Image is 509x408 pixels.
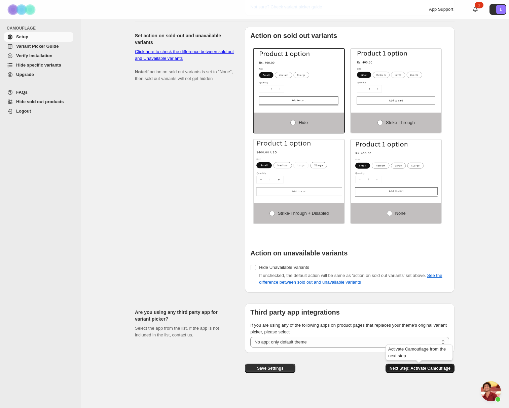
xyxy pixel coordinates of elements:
span: Hide Unavailable Variants [259,265,309,270]
span: None [395,211,406,216]
button: Avatar with initials L [489,4,506,15]
a: Upgrade [4,70,73,79]
span: Save Settings [257,366,284,371]
b: Action on sold out variants [250,32,337,39]
img: None [351,139,441,197]
span: If you are using any of the following apps on product pages that replaces your theme's original v... [250,323,447,334]
img: Hide [254,49,344,106]
img: Camouflage [5,0,39,19]
a: Hide specific variants [4,60,73,70]
a: FAQs [4,88,73,97]
a: 1 [472,6,479,13]
span: CAMOUFLAGE [7,26,76,31]
span: Upgrade [16,72,34,77]
h2: Set action on sold-out and unavailable variants [135,32,234,46]
button: Save Settings [245,364,295,373]
h2: Are you using any third party app for variant picker? [135,309,234,322]
a: Variant Picker Guide [4,42,73,51]
a: Click here to check the difference between sold out and Unavailable variants [135,49,234,61]
b: Action on unavailable variants [250,249,348,257]
span: Setup [16,34,28,39]
img: Strike-through [351,49,441,106]
span: Hide specific variants [16,63,61,68]
div: 1 [475,2,483,8]
img: Strike-through + Disabled [254,139,344,197]
span: Avatar with initials L [496,5,506,14]
span: Verify Installation [16,53,52,58]
span: FAQs [16,90,28,95]
a: Verify Installation [4,51,73,60]
b: Note: [135,69,146,74]
a: Setup [4,32,73,42]
span: App Support [429,7,453,12]
span: Logout [16,109,31,114]
span: Strike-through [386,120,415,125]
span: If action on sold out variants is set to "None", then sold out variants will not get hidden [135,49,234,81]
span: Variant Picker Guide [16,44,59,49]
button: Next Step: Activate Camouflage [386,364,455,373]
a: Logout [4,107,73,116]
span: Hide sold out products [16,99,64,104]
span: Strike-through + Disabled [278,211,329,216]
a: Öppna chatt [481,381,501,401]
text: L [500,7,502,11]
b: Third party app integrations [250,309,340,316]
a: Hide sold out products [4,97,73,107]
span: Hide [299,120,308,125]
span: If unchecked, the default action will be same as 'action on sold out variants' set above. [259,273,442,285]
span: Next Step: Activate Camouflage [390,366,450,371]
span: Select the app from the list. If the app is not included in the list, contact us. [135,326,219,337]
